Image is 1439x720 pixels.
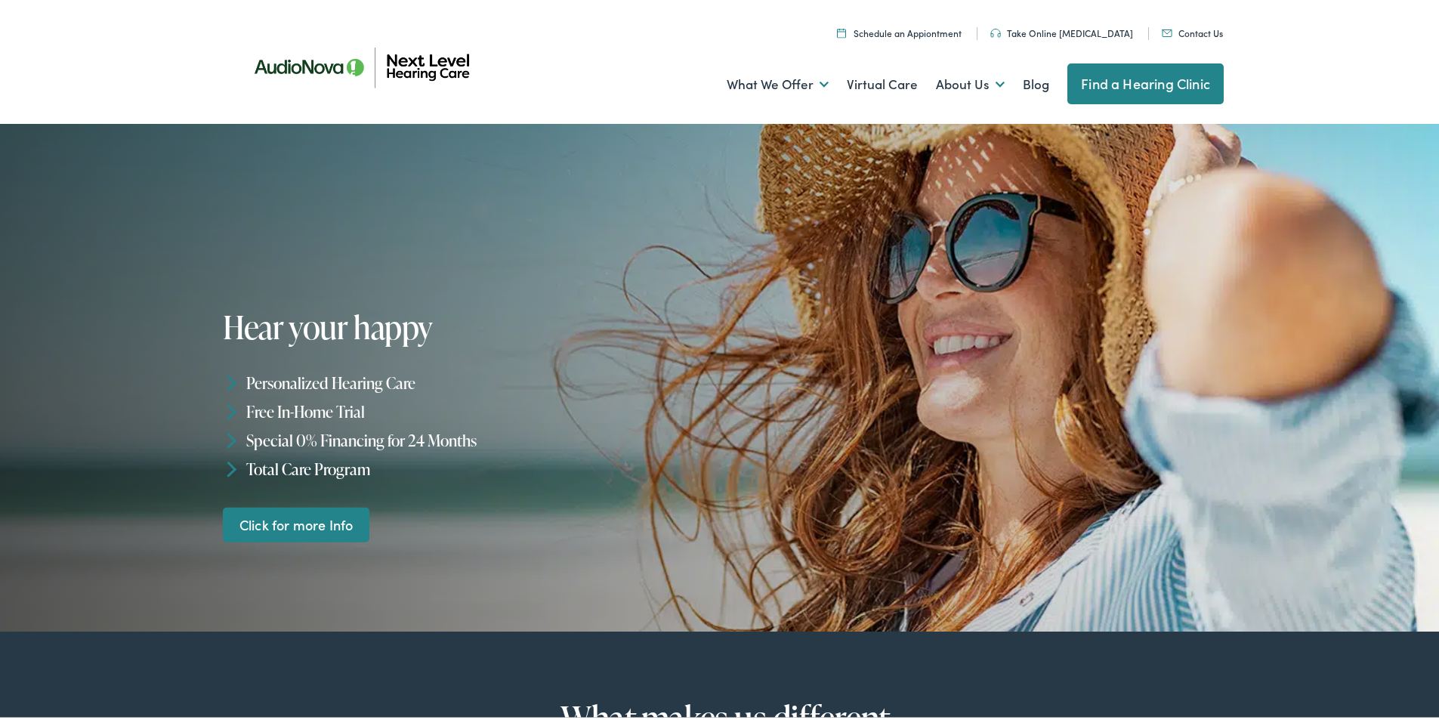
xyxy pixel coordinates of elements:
[223,423,727,452] li: Special 0% Financing for 24 Months
[1162,23,1223,36] a: Contact Us
[837,23,962,36] a: Schedule an Appiontment
[223,451,727,480] li: Total Care Program
[1067,60,1224,101] a: Find a Hearing Clinic
[990,26,1001,35] img: An icon symbolizing headphones, colored in teal, suggests audio-related services or features.
[936,54,1005,110] a: About Us
[223,307,682,341] h1: Hear your happy
[1162,26,1172,34] img: An icon representing mail communication is presented in a unique teal color.
[1023,54,1049,110] a: Blog
[223,504,369,539] a: Click for more Info
[990,23,1133,36] a: Take Online [MEDICAL_DATA]
[727,54,829,110] a: What We Offer
[223,366,727,394] li: Personalized Hearing Care
[837,25,846,35] img: Calendar icon representing the ability to schedule a hearing test or hearing aid appointment at N...
[847,54,918,110] a: Virtual Care
[223,394,727,423] li: Free In-Home Trial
